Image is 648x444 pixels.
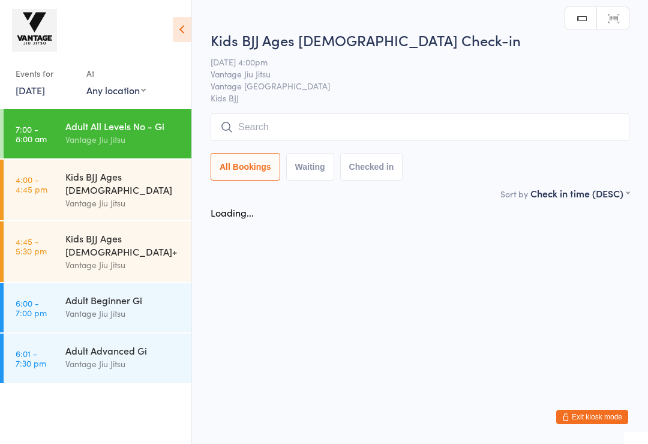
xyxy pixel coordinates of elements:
[211,56,611,68] span: [DATE] 4:00pm
[16,64,74,83] div: Events for
[4,160,191,220] a: 4:00 -4:45 pmKids BJJ Ages [DEMOGRAPHIC_DATA]Vantage Jiu Jitsu
[286,153,334,181] button: Waiting
[211,113,629,141] input: Search
[211,153,280,181] button: All Bookings
[211,92,629,104] span: Kids BJJ
[86,64,146,83] div: At
[16,298,47,317] time: 6:00 - 7:00 pm
[65,307,181,320] div: Vantage Jiu Jitsu
[4,283,191,332] a: 6:00 -7:00 pmAdult Beginner GiVantage Jiu Jitsu
[211,80,611,92] span: Vantage [GEOGRAPHIC_DATA]
[65,133,181,146] div: Vantage Jiu Jitsu
[65,258,181,272] div: Vantage Jiu Jitsu
[530,187,629,200] div: Check in time (DESC)
[65,119,181,133] div: Adult All Levels No - Gi
[211,30,629,50] h2: Kids BJJ Ages [DEMOGRAPHIC_DATA] Check-in
[211,68,611,80] span: Vantage Jiu Jitsu
[65,293,181,307] div: Adult Beginner Gi
[4,109,191,158] a: 7:00 -8:00 amAdult All Levels No - GiVantage Jiu Jitsu
[4,221,191,282] a: 4:45 -5:30 pmKids BJJ Ages [DEMOGRAPHIC_DATA]+Vantage Jiu Jitsu
[12,9,57,52] img: Vantage Jiu Jitsu
[16,236,47,256] time: 4:45 - 5:30 pm
[65,196,181,210] div: Vantage Jiu Jitsu
[16,83,45,97] a: [DATE]
[4,334,191,383] a: 6:01 -7:30 pmAdult Advanced GiVantage Jiu Jitsu
[65,232,181,258] div: Kids BJJ Ages [DEMOGRAPHIC_DATA]+
[340,153,403,181] button: Checked in
[16,349,46,368] time: 6:01 - 7:30 pm
[65,344,181,357] div: Adult Advanced Gi
[65,357,181,371] div: Vantage Jiu Jitsu
[211,206,254,219] div: Loading...
[86,83,146,97] div: Any location
[16,124,47,143] time: 7:00 - 8:00 am
[65,170,181,196] div: Kids BJJ Ages [DEMOGRAPHIC_DATA]
[16,175,47,194] time: 4:00 - 4:45 pm
[500,188,528,200] label: Sort by
[556,410,628,424] button: Exit kiosk mode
